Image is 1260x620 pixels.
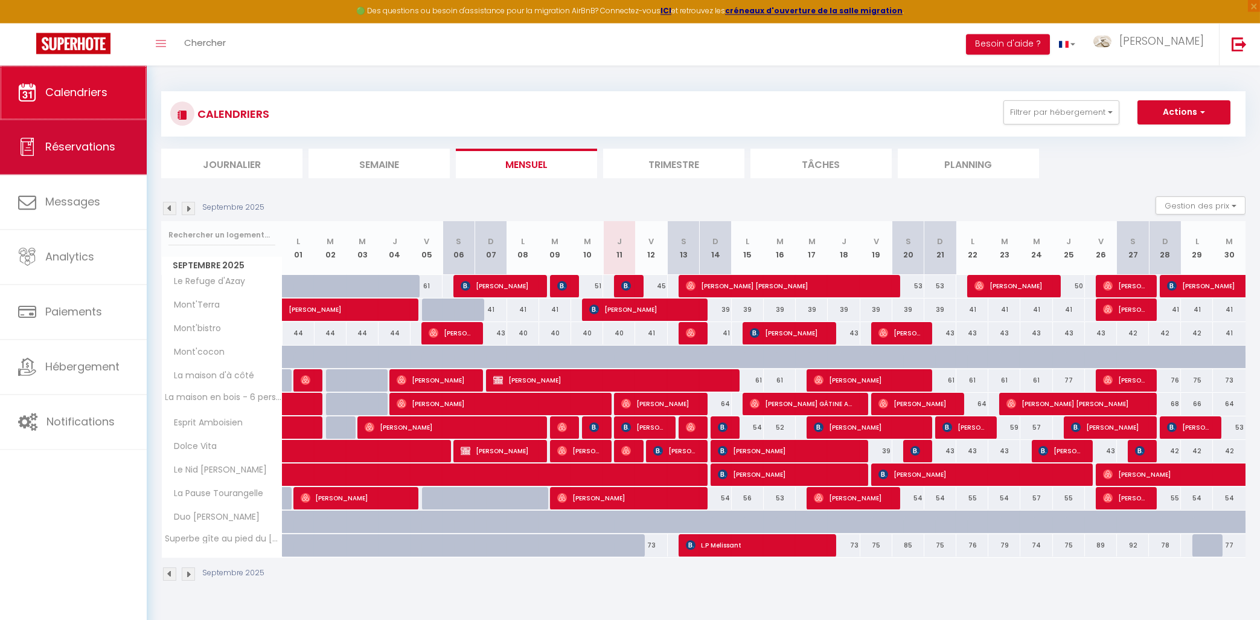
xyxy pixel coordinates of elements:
th: 04 [379,222,411,276]
div: 43 [828,323,860,345]
div: 39 [924,299,956,321]
abbr: V [648,236,654,248]
div: 39 [700,299,732,321]
div: 40 [603,323,635,345]
th: 10 [571,222,603,276]
div: 73 [635,535,667,557]
abbr: L [296,236,300,248]
div: 39 [796,299,828,321]
abbr: J [1066,236,1071,248]
span: [PERSON_NAME] [1038,440,1081,463]
span: [PERSON_NAME] [461,275,536,298]
div: 41 [956,299,988,321]
div: 61 [956,370,988,392]
div: 53 [924,276,956,298]
th: 28 [1149,222,1181,276]
div: 74 [1020,535,1052,557]
th: 22 [956,222,988,276]
iframe: Chat [1209,566,1251,611]
abbr: M [776,236,784,248]
span: [PERSON_NAME] [397,393,600,416]
abbr: L [521,236,525,248]
abbr: J [617,236,622,248]
li: Planning [898,149,1039,179]
div: 40 [571,323,603,345]
div: 44 [283,323,315,345]
th: 01 [283,222,315,276]
span: [PERSON_NAME] [557,416,568,439]
th: 05 [411,222,443,276]
div: 53 [764,488,796,510]
button: Filtrer par hébergement [1003,101,1119,125]
div: 43 [1020,323,1052,345]
div: 43 [1053,323,1085,345]
span: [PERSON_NAME] [589,416,600,439]
div: 41 [700,323,732,345]
th: 03 [347,222,379,276]
abbr: M [1033,236,1040,248]
div: 40 [539,323,571,345]
span: Mont'cocon [164,346,228,360]
span: [PERSON_NAME] [493,369,728,392]
th: 23 [988,222,1020,276]
th: 11 [603,222,635,276]
th: 30 [1213,222,1246,276]
span: [PERSON_NAME] [1103,275,1146,298]
div: 41 [1213,323,1246,345]
div: 61 [732,370,764,392]
span: [PERSON_NAME] [878,393,953,416]
th: 27 [1117,222,1149,276]
span: [PERSON_NAME] [PERSON_NAME] [1006,393,1145,416]
div: 55 [956,488,988,510]
span: [PERSON_NAME] [750,322,825,345]
div: 41 [1181,299,1213,321]
span: Calendriers [45,85,107,100]
span: Analytics [45,250,94,265]
div: 53 [892,276,924,298]
span: [PERSON_NAME] [718,440,857,463]
div: 45 [635,276,667,298]
div: 55 [1149,488,1181,510]
span: [PERSON_NAME] [1103,299,1146,321]
a: ... [PERSON_NAME] [1084,24,1219,66]
div: 54 [1213,488,1246,510]
div: 59 [988,417,1020,439]
div: 54 [988,488,1020,510]
span: [PERSON_NAME] [589,299,696,321]
div: 42 [1149,323,1181,345]
abbr: J [392,236,397,248]
abbr: M [551,236,558,248]
abbr: D [938,236,944,248]
span: Superbe gîte au pied du [GEOGRAPHIC_DATA] [164,535,284,544]
th: 07 [475,222,507,276]
div: 54 [1181,488,1213,510]
th: 02 [315,222,347,276]
div: 41 [475,299,507,321]
div: 73 [828,535,860,557]
a: ICI [660,6,671,16]
th: 17 [796,222,828,276]
div: 68 [1149,393,1181,416]
div: 92 [1117,535,1149,557]
div: 44 [347,323,379,345]
span: [PERSON_NAME] [814,487,889,510]
span: [PERSON_NAME] [718,463,857,486]
th: 14 [700,222,732,276]
div: 53 [1213,417,1246,439]
span: Le Nid [PERSON_NAME] [164,464,270,477]
li: Tâches [750,149,892,179]
div: 54 [700,488,732,510]
span: [PERSON_NAME] [301,369,312,392]
span: [PERSON_NAME] [289,292,400,315]
div: 42 [1181,323,1213,345]
th: 26 [1085,222,1117,276]
th: 18 [828,222,860,276]
button: Gestion des prix [1156,197,1246,215]
span: [PERSON_NAME] [686,322,697,345]
span: Le Refuge d'Azay [164,276,249,289]
abbr: D [488,236,494,248]
li: Mensuel [456,149,597,179]
div: 75 [1053,535,1085,557]
span: La maison en bois - 6 personnes [164,393,284,402]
